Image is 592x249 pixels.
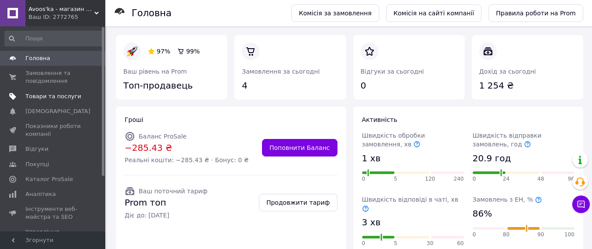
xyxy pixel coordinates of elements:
[362,240,366,247] span: 0
[29,5,94,13] span: Avoos'ka - магазин для Вашого дому та комфорту,)
[427,240,433,247] span: 30
[457,240,463,247] span: 60
[473,196,542,203] span: Замовлень з ЕН, %
[362,132,425,148] span: Швидкість обробки замовлення, хв
[386,4,482,22] a: Комісія на сайті компанії
[564,231,574,238] span: 100
[25,54,50,62] span: Головна
[25,92,81,100] span: Товари та послуги
[25,107,90,115] span: [DEMOGRAPHIC_DATA]
[362,116,398,123] span: Активність
[25,122,81,138] span: Показники роботи компанії
[125,196,208,209] span: Prom топ
[362,196,459,212] span: Швидкість відповіді в чаті, хв
[25,145,48,153] span: Відгуки
[538,175,544,183] span: 48
[425,175,435,183] span: 120
[25,69,81,85] span: Замовлення та повідомлення
[139,188,208,195] span: Ваш поточний тариф
[394,175,397,183] span: 5
[362,175,366,183] span: 0
[568,175,574,183] span: 96
[132,8,172,18] h1: Головна
[125,211,208,220] span: Діє до: [DATE]
[125,116,144,123] span: Гроші
[473,207,492,220] span: 86%
[186,48,200,55] span: 99%
[29,13,105,21] div: Ваш ID: 2772765
[25,228,81,244] span: Управління сайтом
[291,4,379,22] a: Комісія за замовлення
[4,31,104,46] input: Пошук
[473,231,476,238] span: 0
[538,231,544,238] span: 90
[259,194,337,211] a: Продовжити тариф
[503,231,509,238] span: 80
[25,175,73,183] span: Каталог ProSale
[473,152,511,165] span: 20.9 год
[572,196,590,213] button: Чат з покупцем
[125,156,249,164] span: Реальні кошти: −285.43 ₴ · Бонус: 0 ₴
[25,160,49,168] span: Покупці
[262,139,337,157] a: Поповнити Баланс
[394,240,397,247] span: 5
[125,142,249,154] span: −285.43 ₴
[503,175,509,183] span: 24
[157,48,170,55] span: 97%
[25,190,56,198] span: Аналітика
[488,4,583,22] a: Правила роботи на Prom
[473,175,476,183] span: 0
[139,133,187,140] span: Баланс ProSale
[473,132,542,148] span: Швидкість відправки замовлень, год
[454,175,464,183] span: 240
[362,216,381,229] span: 3 хв
[25,205,81,221] span: Інструменти веб-майстра та SEO
[362,152,381,165] span: 1 хв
